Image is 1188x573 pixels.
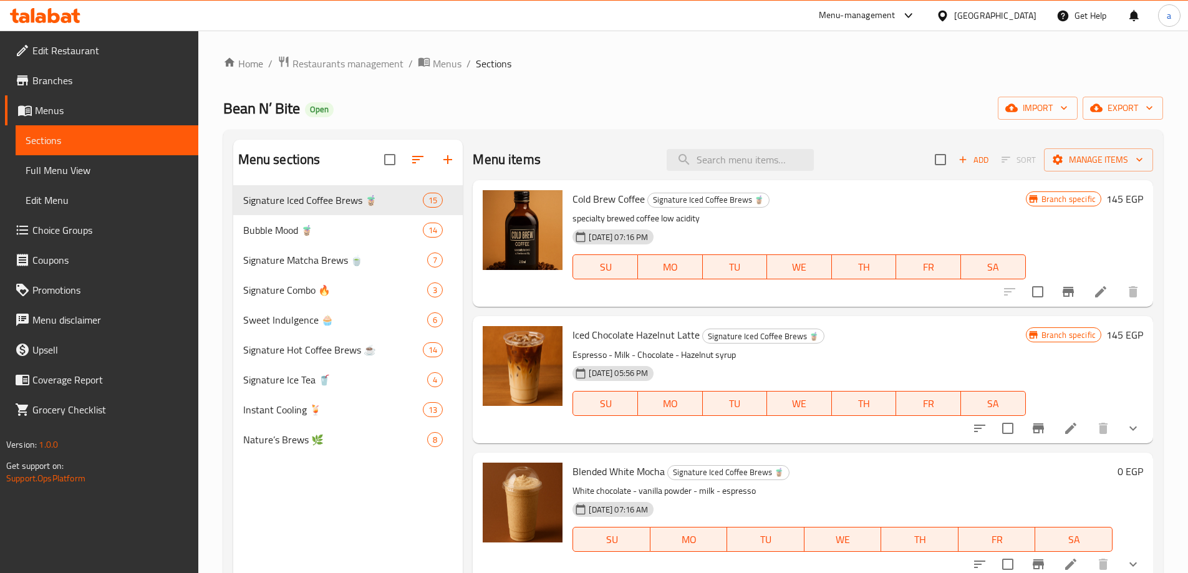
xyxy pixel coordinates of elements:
button: TU [703,254,768,279]
a: Support.OpsPlatform [6,470,85,486]
button: MO [650,527,728,552]
a: Edit menu item [1093,284,1108,299]
div: items [427,253,443,267]
div: items [423,402,443,417]
span: FR [901,395,956,413]
div: items [427,312,443,327]
span: Restaurants management [292,56,403,71]
span: Sections [476,56,511,71]
span: 15 [423,195,442,206]
div: Signature Matcha Brews 🍵7 [233,245,463,275]
span: [DATE] 05:56 PM [584,367,653,379]
h6: 145 EGP [1106,326,1143,344]
span: Cold Brew Coffee [572,190,645,208]
span: Select section first [993,150,1044,170]
span: Signature Iced Coffee Brews 🧋 [243,193,423,208]
span: Coupons [32,253,188,267]
span: WE [772,395,827,413]
div: Open [305,102,334,117]
span: Select to update [995,415,1021,441]
span: Promotions [32,282,188,297]
button: delete [1118,277,1148,307]
button: Add section [433,145,463,175]
span: 6 [428,314,442,326]
span: Blended White Mocha [572,462,665,481]
span: 8 [428,434,442,446]
span: SU [578,258,633,276]
div: Signature Iced Coffee Brews 🧋 [667,465,790,480]
span: Edit Menu [26,193,188,208]
button: SA [961,391,1026,416]
div: items [427,282,443,297]
a: Promotions [5,275,198,305]
nav: Menu sections [233,180,463,460]
span: 7 [428,254,442,266]
img: Iced Chocolate Hazelnut Latte [483,326,563,406]
span: TH [837,258,892,276]
a: Coverage Report [5,365,198,395]
p: Espresso - Milk - Chocolate - Hazelnut syrup [572,347,1025,363]
a: Coupons [5,245,198,275]
span: Select all sections [377,147,403,173]
span: SA [966,395,1021,413]
li: / [268,56,273,71]
a: Edit menu item [1063,421,1078,436]
span: Manage items [1054,152,1143,168]
span: Branches [32,73,188,88]
h2: Menu sections [238,150,321,169]
button: SU [572,254,638,279]
a: Upsell [5,335,198,365]
h6: 0 EGP [1118,463,1143,480]
span: 3 [428,284,442,296]
div: Nature’s Brews 🌿 [243,432,428,447]
span: TU [708,258,763,276]
span: Branch specific [1036,193,1101,205]
span: export [1093,100,1153,116]
span: Signature Hot Coffee Brews ☕️ [243,342,423,357]
button: SA [961,254,1026,279]
a: Edit Restaurant [5,36,198,65]
div: Signature Combo 🔥3 [233,275,463,305]
div: Bubble Mood 🧋14 [233,215,463,245]
span: Bean N’ Bite [223,94,300,122]
a: Home [223,56,263,71]
span: Full Menu View [26,163,188,178]
a: Restaurants management [278,55,403,72]
span: [DATE] 07:16 AM [584,504,653,516]
button: Branch-specific-item [1023,413,1053,443]
span: Sort sections [403,145,433,175]
div: Signature Iced Coffee Brews 🧋15 [233,185,463,215]
a: Edit menu item [1063,557,1078,572]
span: Signature Combo 🔥 [243,282,428,297]
span: MO [655,531,723,549]
a: Menu disclaimer [5,305,198,335]
span: 14 [423,224,442,236]
span: Menu disclaimer [32,312,188,327]
button: TU [727,527,804,552]
div: Instant Cooling 🍹13 [233,395,463,425]
span: Grocery Checklist [32,402,188,417]
span: Signature Iced Coffee Brews 🧋 [648,193,769,207]
button: FR [896,391,961,416]
span: [DATE] 07:16 PM [584,231,653,243]
button: WE [767,254,832,279]
span: Signature Ice Tea 🥤 [243,372,428,387]
span: Edit Restaurant [32,43,188,58]
span: Sections [26,133,188,148]
a: Edit Menu [16,185,198,215]
span: Instant Cooling 🍹 [243,402,423,417]
svg: Show Choices [1126,421,1141,436]
span: TH [837,395,892,413]
span: Branch specific [1036,329,1101,341]
div: Signature Matcha Brews 🍵 [243,253,428,267]
button: WE [804,527,882,552]
a: Grocery Checklist [5,395,198,425]
input: search [667,149,814,171]
span: Select section [927,147,954,173]
div: [GEOGRAPHIC_DATA] [954,9,1036,22]
button: TH [832,254,897,279]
